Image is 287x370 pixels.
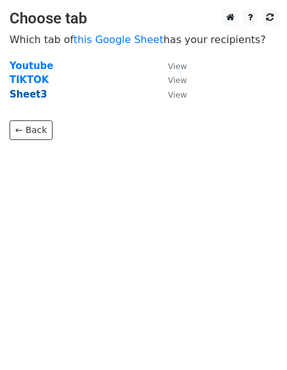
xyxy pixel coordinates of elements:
div: Widget de chat [224,309,287,370]
a: View [155,60,187,72]
a: Sheet3 [10,89,47,100]
a: Youtube [10,60,53,72]
h3: Choose tab [10,10,277,28]
small: View [168,90,187,99]
a: TIKTOK [10,74,49,86]
iframe: Chat Widget [224,309,287,370]
a: View [155,89,187,100]
small: View [168,75,187,85]
a: this Google Sheet [73,34,163,46]
a: View [155,74,187,86]
small: View [168,61,187,71]
p: Which tab of has your recipients? [10,33,277,46]
a: ← Back [10,120,53,140]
